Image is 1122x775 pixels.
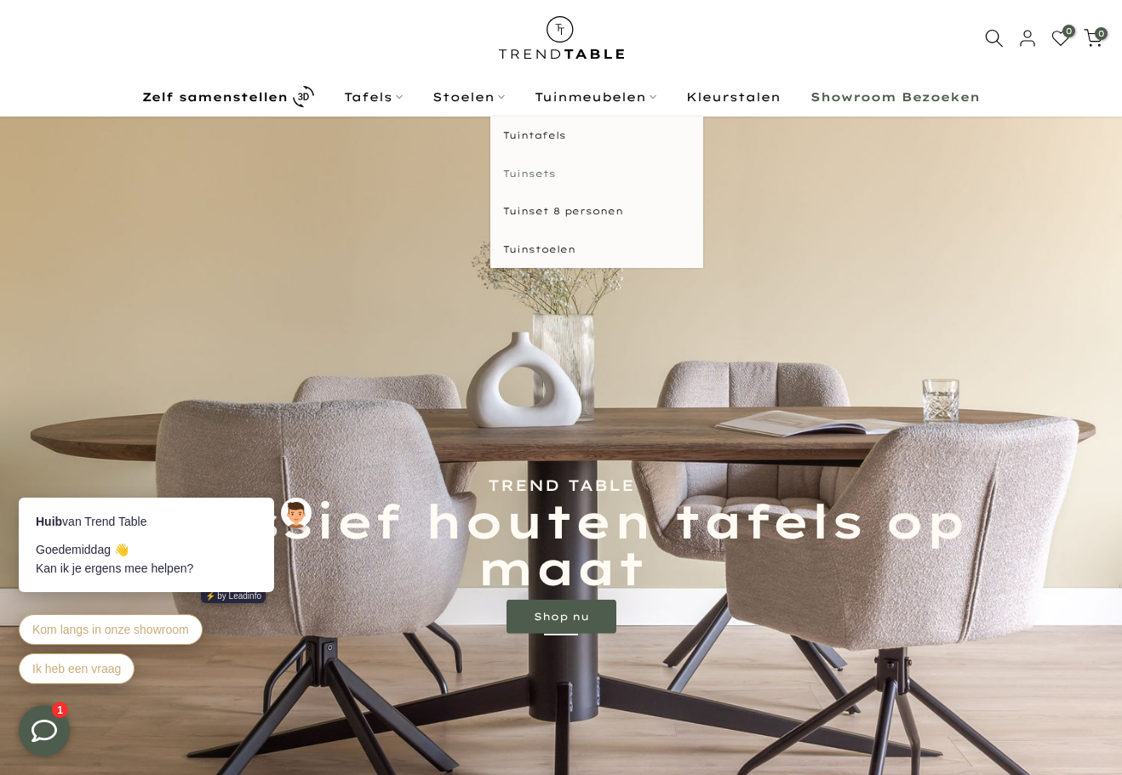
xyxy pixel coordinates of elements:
a: Tuinstoelen [490,231,703,269]
a: Shop nu [507,600,616,634]
a: Kleurstalen [672,87,796,107]
iframe: bot-iframe [2,414,334,705]
a: Tuinsets [490,155,703,193]
b: Showroom Bezoeken [810,91,980,103]
a: Stoelen [418,87,520,107]
span: 0 [1095,27,1108,40]
a: 0 [1084,29,1102,48]
b: Zelf samenstellen [142,91,288,103]
a: 0 [1051,29,1070,48]
iframe: toggle-frame [2,688,87,773]
a: Tuinset 8 personen [490,193,703,231]
a: Tafels [329,87,418,107]
span: 0 [1062,25,1075,37]
a: Tuinmeubelen [520,87,672,107]
a: Zelf samenstellen [128,83,329,112]
a: Showroom Bezoeken [796,87,995,107]
a: Tuintafels [490,117,703,156]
